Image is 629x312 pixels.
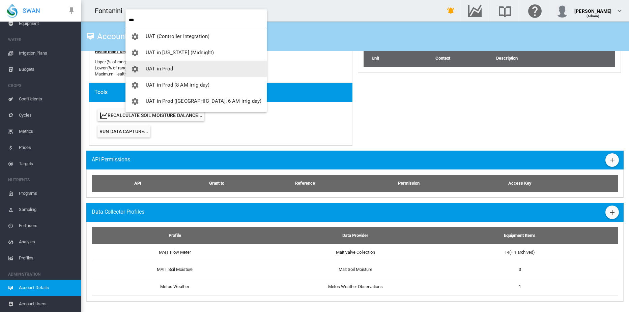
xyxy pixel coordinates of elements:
[125,61,267,77] button: You have 'Admin' permissions to UAT in Prod
[125,109,267,125] button: You have 'Admin' permissions to UAT in Prod (NZ, midnight)
[146,33,209,39] span: UAT (Controller Integration)
[146,82,209,88] span: UAT in Prod (8 AM irrig day)
[125,44,267,61] button: You have 'Admin' permissions to UAT in California (Midnight)
[125,28,267,44] button: You have 'Admin' permissions to UAT (Controller Integration)
[146,98,261,104] span: UAT in Prod ([GEOGRAPHIC_DATA], 6 AM irrig day)
[131,81,139,89] md-icon: icon-cog
[125,93,267,109] button: You have 'Admin' permissions to UAT in Prod (NZ, 6 AM irrig day)
[146,50,214,56] span: UAT in [US_STATE] (Midnight)
[131,65,139,73] md-icon: icon-cog
[125,77,267,93] button: You have 'Admin' permissions to UAT in Prod (8 AM irrig day)
[131,49,139,57] md-icon: icon-cog
[146,66,173,72] span: UAT in Prod
[131,97,139,105] md-icon: icon-cog
[131,33,139,41] md-icon: icon-cog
